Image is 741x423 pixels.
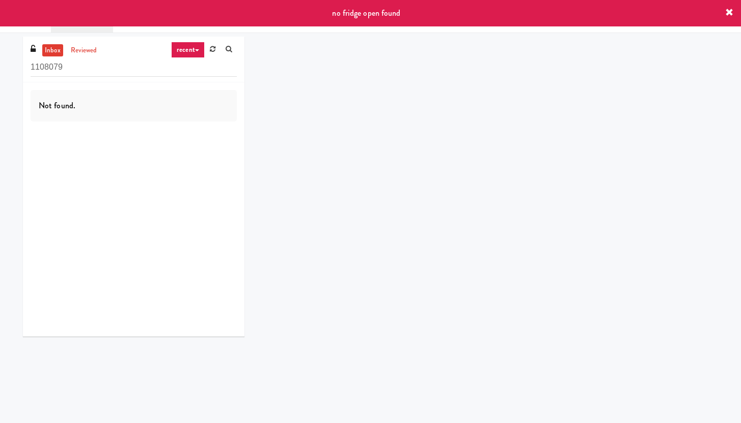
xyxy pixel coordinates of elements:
span: no fridge open found [332,7,400,19]
a: reviewed [68,44,100,57]
a: recent [171,42,205,58]
input: Search vision orders [31,58,237,77]
span: Not found. [39,100,75,111]
a: inbox [42,44,63,57]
